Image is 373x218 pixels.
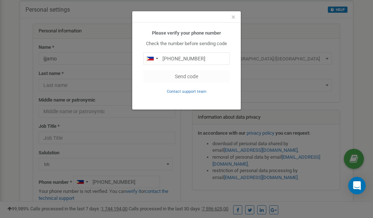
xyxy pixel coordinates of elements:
[143,52,230,65] input: 0905 123 4567
[231,13,235,21] button: Close
[152,30,221,36] b: Please verify your phone number
[143,40,230,47] p: Check the number before sending code
[143,70,230,83] button: Send code
[167,89,207,94] small: Contact support team
[231,13,235,21] span: ×
[167,88,207,94] a: Contact support team
[144,53,160,64] div: Telephone country code
[348,177,366,194] div: Open Intercom Messenger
